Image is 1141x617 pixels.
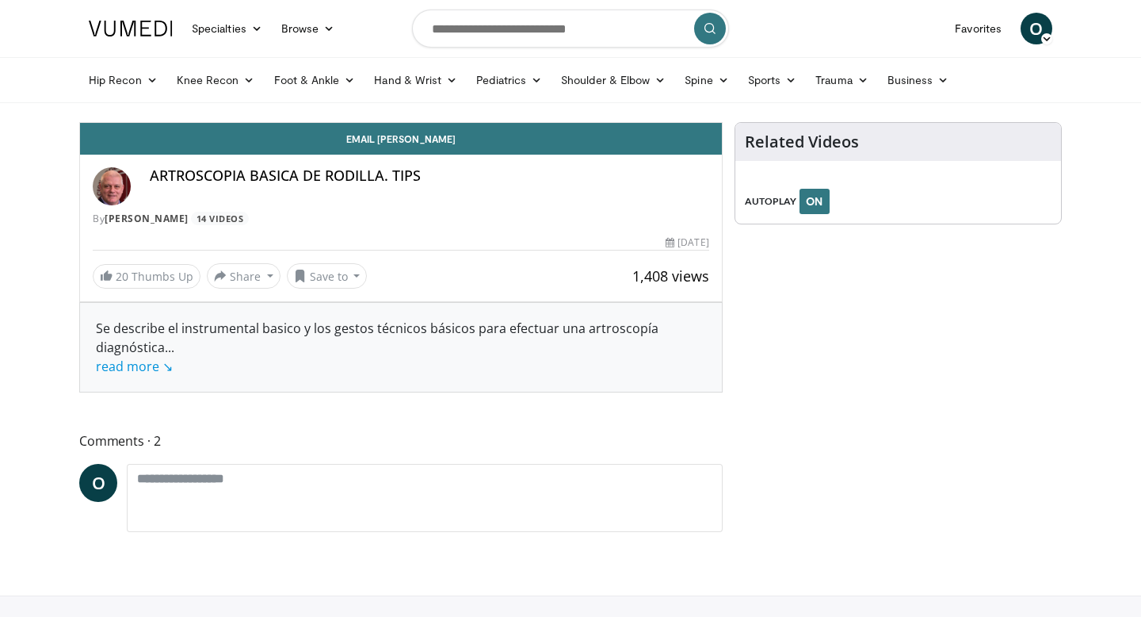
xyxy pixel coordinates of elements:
[675,64,738,96] a: Spine
[207,263,280,289] button: Share
[105,212,189,225] a: [PERSON_NAME]
[945,13,1011,44] a: Favorites
[467,64,551,96] a: Pediatrics
[116,269,128,284] span: 20
[96,319,706,376] div: Se describe el instrumental basico y los gestos técnicos básicos para efectuar una artroscopía di...
[80,123,722,155] a: Email [PERSON_NAME]
[150,167,709,185] h4: ARTROSCOPIA BASICA DE RODILLA. TIPS
[666,236,708,250] div: [DATE]
[745,194,796,209] span: AUTOPLAY
[79,64,167,96] a: Hip Recon
[412,10,729,48] input: Search topics, interventions
[287,263,368,289] button: Save to
[738,64,807,96] a: Sports
[79,464,117,502] a: O
[806,64,878,96] a: Trauma
[96,358,173,375] a: read more ↘
[93,264,200,289] a: 20 Thumbs Up
[799,189,830,214] button: ON
[79,431,723,451] span: Comments 2
[93,167,131,205] img: Avatar
[632,266,709,286] span: 1,408 views
[364,64,467,96] a: Hand & Wrist
[93,212,709,226] div: By
[182,13,272,44] a: Specialties
[878,64,959,96] a: Business
[745,132,859,151] h4: Related Videos
[167,64,265,96] a: Knee Recon
[272,13,345,44] a: Browse
[89,21,173,36] img: VuMedi Logo
[1021,13,1052,44] a: O
[191,212,249,225] a: 14 Videos
[265,64,365,96] a: Foot & Ankle
[551,64,675,96] a: Shoulder & Elbow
